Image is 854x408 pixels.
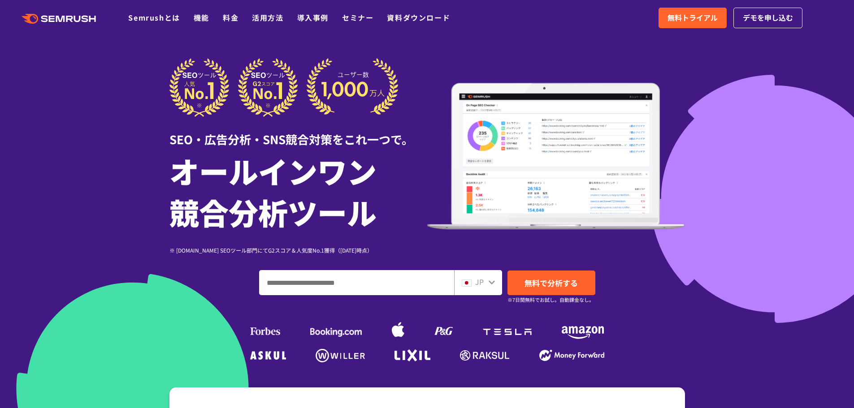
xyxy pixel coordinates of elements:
a: セミナー [342,12,373,23]
a: 無料で分析する [507,271,595,295]
a: デモを申し込む [733,8,802,28]
a: Semrushとは [128,12,180,23]
input: ドメイン、キーワードまたはURLを入力してください [260,271,454,295]
span: JP [475,276,484,287]
a: 無料トライアル [659,8,727,28]
div: SEO・広告分析・SNS競合対策をこれ一つで。 [169,117,427,148]
small: ※7日間無料でお試し。自動課金なし。 [507,296,594,304]
div: ※ [DOMAIN_NAME] SEOツール部門にてG2スコア＆人気度No.1獲得（[DATE]時点） [169,246,427,254]
span: 無料トライアル [668,12,718,24]
a: 導入事例 [297,12,329,23]
h1: オールインワン 競合分析ツール [169,150,427,232]
a: 資料ダウンロード [387,12,450,23]
a: 機能 [194,12,209,23]
a: 活用方法 [252,12,283,23]
span: 無料で分析する [525,277,578,288]
span: デモを申し込む [743,12,793,24]
a: 料金 [223,12,238,23]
